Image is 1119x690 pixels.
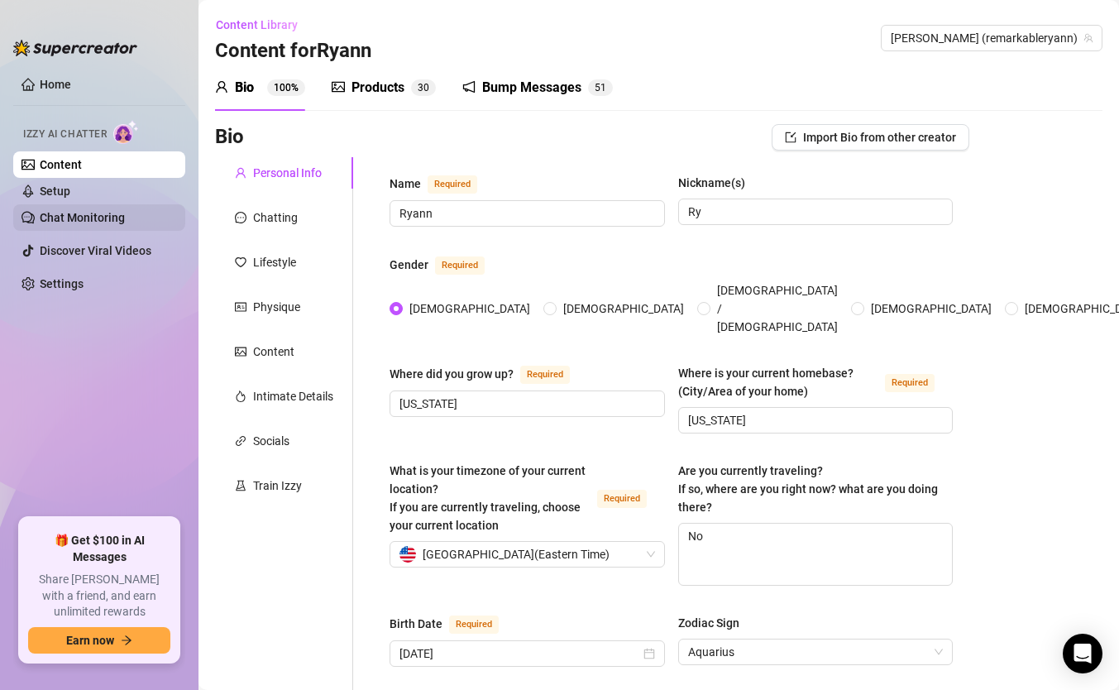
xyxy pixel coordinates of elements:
[678,364,954,400] label: Where is your current homebase? (City/Area of your home)
[253,477,302,495] div: Train Izzy
[28,572,170,621] span: Share [PERSON_NAME] with a friend, and earn unlimited rewards
[399,204,652,223] input: Name
[253,387,333,405] div: Intimate Details
[390,256,428,274] div: Gender
[253,208,298,227] div: Chatting
[215,38,371,65] h3: Content for Ryann
[399,644,640,663] input: Birth Date
[390,365,514,383] div: Where did you grow up?
[785,132,796,143] span: import
[597,490,647,508] span: Required
[403,299,537,318] span: [DEMOGRAPHIC_DATA]
[678,614,739,632] div: Zodiac Sign
[390,464,586,532] span: What is your timezone of your current location? If you are currently traveling, choose your curre...
[267,79,305,96] sup: 100%
[679,524,953,585] textarea: No
[253,164,322,182] div: Personal Info
[66,634,114,647] span: Earn now
[588,79,613,96] sup: 51
[40,277,84,290] a: Settings
[423,542,610,567] span: [GEOGRAPHIC_DATA] ( Eastern Time )
[688,203,940,221] input: Nickname(s)
[215,80,228,93] span: user
[1063,634,1102,673] div: Open Intercom Messenger
[121,635,132,646] span: arrow-right
[1083,33,1093,43] span: team
[423,82,429,93] span: 0
[595,82,600,93] span: 5
[40,78,71,91] a: Home
[235,256,246,268] span: heart
[891,26,1093,50] span: Ryann (remarkableryann)
[390,255,503,275] label: Gender
[390,174,495,194] label: Name
[40,158,82,171] a: Content
[351,78,404,98] div: Products
[235,435,246,447] span: link
[113,120,139,144] img: AI Chatter
[332,80,345,93] span: picture
[390,175,421,193] div: Name
[253,253,296,271] div: Lifestyle
[215,124,244,151] h3: Bio
[399,546,416,563] img: us
[40,184,70,198] a: Setup
[600,82,606,93] span: 1
[235,301,246,313] span: idcard
[411,79,436,96] sup: 30
[803,131,956,144] span: Import Bio from other creator
[28,627,170,654] button: Earn nowarrow-right
[13,40,137,56] img: logo-BBDzfeDw.svg
[435,256,485,275] span: Required
[235,391,246,402] span: fire
[418,82,423,93] span: 3
[864,299,998,318] span: [DEMOGRAPHIC_DATA]
[235,78,254,98] div: Bio
[235,167,246,179] span: user
[688,640,944,664] span: Aquarius
[215,12,311,38] button: Content Library
[40,244,151,257] a: Discover Viral Videos
[253,343,294,361] div: Content
[678,174,757,192] label: Nickname(s)
[449,616,499,634] span: Required
[710,281,844,336] span: [DEMOGRAPHIC_DATA] / [DEMOGRAPHIC_DATA]
[390,615,442,633] div: Birth Date
[40,211,125,224] a: Chat Monitoring
[678,174,745,192] div: Nickname(s)
[235,346,246,357] span: picture
[23,127,107,142] span: Izzy AI Chatter
[390,364,588,384] label: Where did you grow up?
[390,614,517,634] label: Birth Date
[678,364,879,400] div: Where is your current homebase? (City/Area of your home)
[253,432,289,450] div: Socials
[520,366,570,384] span: Required
[28,533,170,565] span: 🎁 Get $100 in AI Messages
[885,374,935,392] span: Required
[235,480,246,491] span: experiment
[216,18,298,31] span: Content Library
[253,298,300,316] div: Physique
[772,124,969,151] button: Import Bio from other creator
[235,212,246,223] span: message
[678,614,751,632] label: Zodiac Sign
[462,80,476,93] span: notification
[482,78,581,98] div: Bump Messages
[688,411,940,429] input: Where is your current homebase? (City/Area of your home)
[678,464,938,514] span: Are you currently traveling? If so, where are you right now? what are you doing there?
[428,175,477,194] span: Required
[557,299,691,318] span: [DEMOGRAPHIC_DATA]
[399,395,652,413] input: Where did you grow up?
